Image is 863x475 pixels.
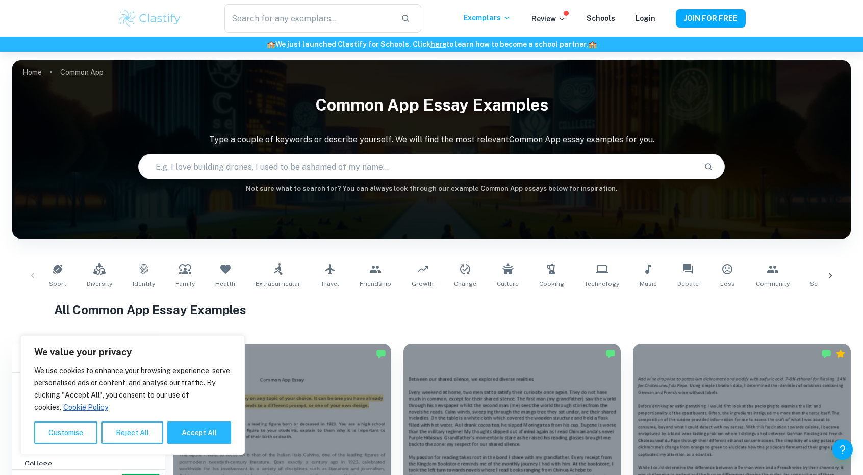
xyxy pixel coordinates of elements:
h6: College [24,458,153,469]
span: Science [810,279,833,288]
img: Marked [605,349,616,359]
p: We value your privacy [34,346,231,358]
a: Home [22,65,42,80]
img: Marked [821,349,831,359]
h6: Filter exemplars [12,344,165,372]
input: Search for any exemplars... [224,4,393,33]
p: Review [531,13,566,24]
span: Health [215,279,235,288]
span: Family [175,279,195,288]
h1: All Common App Essay Examples [54,301,809,319]
span: Sport [49,279,66,288]
span: Community [756,279,790,288]
span: 🏫 [267,40,275,48]
button: Accept All [167,421,231,444]
p: Type a couple of keywords or describe yourself. We will find the most relevant Common App essay e... [12,134,851,146]
span: Travel [321,279,339,288]
a: Cookie Policy [63,403,109,412]
p: We use cookies to enhance your browsing experience, serve personalised ads or content, and analys... [34,364,231,413]
button: Search [700,158,717,175]
button: Reject All [101,421,163,444]
span: 🏫 [588,40,597,48]
span: Loss [720,279,735,288]
p: Common App [60,67,104,78]
a: Schools [587,14,615,22]
span: Diversity [87,279,112,288]
span: Cooking [539,279,564,288]
img: Marked [376,349,386,359]
button: Customise [34,421,97,444]
span: Growth [412,279,434,288]
h1: Common App Essay Examples [12,89,851,121]
a: Login [636,14,655,22]
button: Help and Feedback [832,439,853,460]
span: Friendship [360,279,391,288]
span: Technology [585,279,619,288]
span: Culture [497,279,519,288]
h6: Not sure what to search for? You can always look through our example Common App essays below for ... [12,183,851,194]
span: Debate [677,279,699,288]
span: Identity [133,279,155,288]
button: JOIN FOR FREE [676,9,746,28]
span: Extracurricular [256,279,300,288]
span: Music [640,279,657,288]
div: We value your privacy [20,335,245,455]
input: E.g. I love building drones, I used to be ashamed of my name... [139,152,696,181]
h6: We just launched Clastify for Schools. Click to learn how to become a school partner. [2,39,861,50]
a: here [430,40,446,48]
img: Clastify logo [117,8,182,29]
span: Change [454,279,476,288]
div: Premium [835,349,846,359]
p: Exemplars [464,12,511,23]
